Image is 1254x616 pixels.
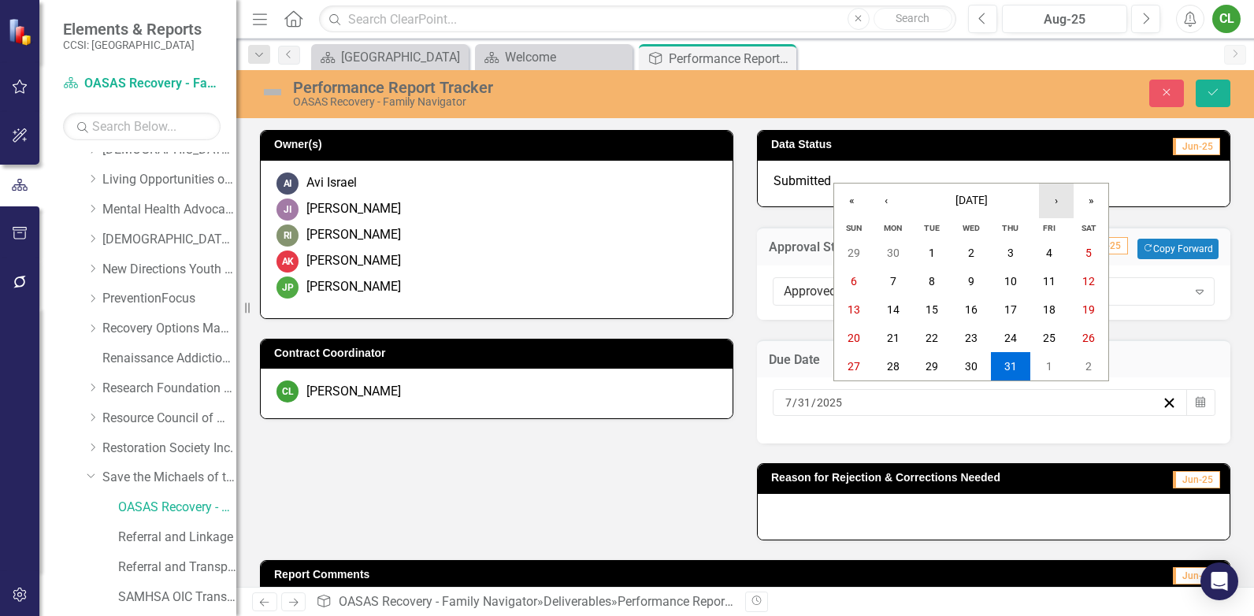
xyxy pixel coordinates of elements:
[293,79,799,96] div: Performance Report Tracker
[887,303,900,316] abbr: July 14, 2025
[276,380,299,403] div: CL
[1002,5,1127,33] button: Aug-25
[784,282,1187,300] div: Approved
[874,267,913,295] button: July 7, 2025
[869,184,903,218] button: ‹
[1007,10,1122,29] div: Aug-25
[929,275,935,288] abbr: July 8, 2025
[102,201,236,219] a: Mental Health Advocates
[1046,247,1052,259] abbr: July 4, 2025
[276,173,299,195] div: AI
[1069,267,1108,295] button: July 12, 2025
[991,295,1030,324] button: July 17, 2025
[63,20,202,39] span: Elements & Reports
[316,593,733,611] div: » »
[991,267,1030,295] button: July 10, 2025
[8,17,35,45] img: ClearPoint Strategy
[1004,275,1017,288] abbr: July 10, 2025
[1007,247,1014,259] abbr: July 3, 2025
[926,303,938,316] abbr: July 15, 2025
[811,395,816,410] span: /
[965,332,978,344] abbr: July 23, 2025
[274,139,725,150] h3: Owner(s)
[102,469,236,487] a: Save the Michaels of the World
[785,395,792,410] input: mm
[293,96,799,108] div: OASAS Recovery - Family Navigator
[118,558,236,577] a: Referral and Transportation
[276,199,299,221] div: JI
[797,395,811,410] input: dd
[912,324,952,352] button: July 22, 2025
[991,239,1030,267] button: July 3, 2025
[63,113,221,140] input: Search Below...
[102,290,236,308] a: PreventionFocus
[848,247,860,259] abbr: June 29, 2025
[260,80,285,105] img: Not Defined
[924,223,940,233] abbr: Tuesday
[834,184,869,218] button: «
[771,139,1021,150] h3: Data Status
[903,184,1039,218] button: [DATE]
[952,267,991,295] button: July 9, 2025
[276,225,299,247] div: RI
[1002,223,1018,233] abbr: Thursday
[1043,223,1056,233] abbr: Friday
[1030,267,1070,295] button: July 11, 2025
[1074,184,1108,218] button: »
[1004,303,1017,316] abbr: July 17, 2025
[851,275,857,288] abbr: July 6, 2025
[912,239,952,267] button: July 1, 2025
[912,267,952,295] button: July 8, 2025
[848,303,860,316] abbr: July 13, 2025
[952,352,991,380] button: July 30, 2025
[276,276,299,299] div: JP
[926,332,938,344] abbr: July 22, 2025
[306,252,401,270] div: [PERSON_NAME]
[1173,138,1220,155] span: Jun-25
[276,250,299,273] div: AK
[874,352,913,380] button: July 28, 2025
[912,295,952,324] button: July 15, 2025
[1082,275,1095,288] abbr: July 12, 2025
[1069,324,1108,352] button: July 26, 2025
[834,324,874,352] button: July 20, 2025
[274,347,725,359] h3: Contract Coordinator
[965,360,978,373] abbr: July 30, 2025
[874,8,952,30] button: Search
[306,226,401,244] div: [PERSON_NAME]
[544,594,611,609] a: Deliverables
[834,267,874,295] button: July 6, 2025
[1081,223,1096,233] abbr: Saturday
[816,395,843,410] input: yyyy
[968,275,974,288] abbr: July 9, 2025
[1085,247,1092,259] abbr: July 5, 2025
[63,39,202,51] small: CCSI: [GEOGRAPHIC_DATA]
[102,261,236,279] a: New Directions Youth & Family Services, Inc.
[102,231,236,249] a: [DEMOGRAPHIC_DATA] Comm Svces
[874,239,913,267] button: June 30, 2025
[341,47,465,67] div: [GEOGRAPHIC_DATA]
[991,324,1030,352] button: July 24, 2025
[1046,360,1052,373] abbr: August 1, 2025
[887,332,900,344] abbr: July 21, 2025
[1069,352,1108,380] button: August 2, 2025
[874,324,913,352] button: July 21, 2025
[274,569,901,581] h3: Report Comments
[102,410,236,428] a: Resource Council of WNY
[102,320,236,338] a: Recovery Options Made Easy
[1030,324,1070,352] button: July 25, 2025
[1043,303,1056,316] abbr: July 18, 2025
[1173,471,1220,488] span: Jun-25
[1069,295,1108,324] button: July 19, 2025
[968,247,974,259] abbr: July 2, 2025
[965,303,978,316] abbr: July 16, 2025
[952,324,991,352] button: July 23, 2025
[929,247,935,259] abbr: July 1, 2025
[1212,5,1241,33] button: CL
[955,194,988,206] span: [DATE]
[1004,360,1017,373] abbr: July 31, 2025
[890,275,896,288] abbr: July 7, 2025
[1200,562,1238,600] div: Open Intercom Messenger
[792,395,797,410] span: /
